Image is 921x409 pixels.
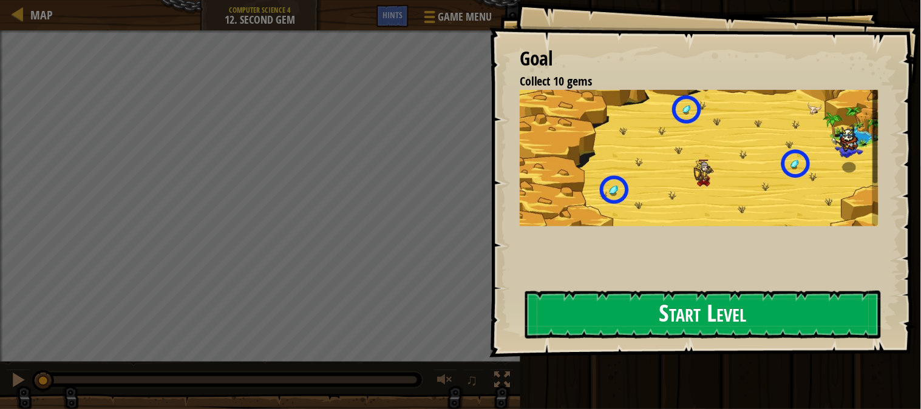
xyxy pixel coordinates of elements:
button: Ctrl + P: Pause [6,369,30,394]
li: Collect 10 gems [505,73,875,90]
span: Hints [382,9,403,21]
a: Map [24,7,53,23]
span: Map [30,7,53,23]
button: ♫ [464,369,484,394]
div: Goal [520,45,879,73]
span: Collect 10 gems [520,73,593,89]
button: Start Level [525,291,881,339]
img: Second gem [520,90,889,265]
button: Game Menu [415,5,499,33]
span: ♫ [466,371,478,389]
span: Game Menu [438,9,492,25]
button: Toggle fullscreen [490,369,514,394]
button: Adjust volume [433,369,458,394]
